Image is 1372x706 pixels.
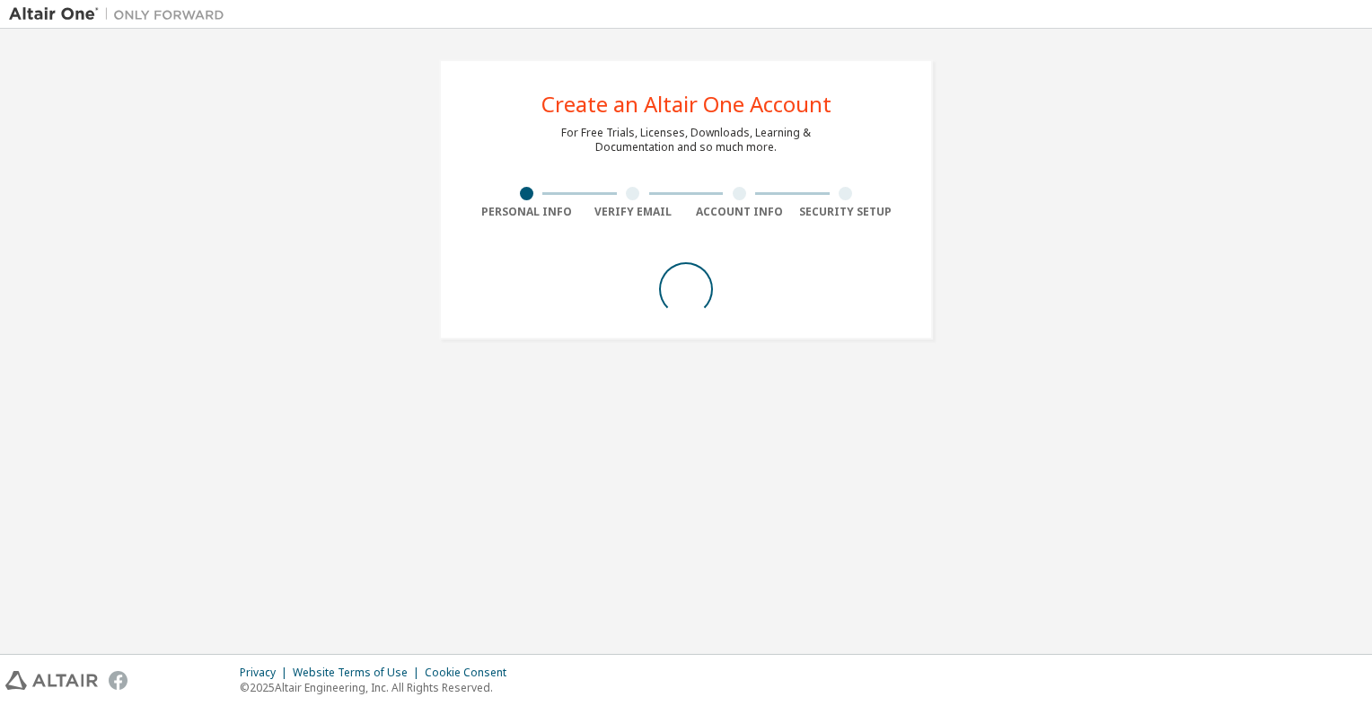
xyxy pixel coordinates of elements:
div: Create an Altair One Account [541,93,831,115]
div: Website Terms of Use [293,666,425,680]
div: Verify Email [580,205,687,219]
img: altair_logo.svg [5,671,98,690]
div: Personal Info [473,205,580,219]
div: Security Setup [793,205,900,219]
div: Cookie Consent [425,666,517,680]
div: For Free Trials, Licenses, Downloads, Learning & Documentation and so much more. [561,126,811,154]
p: © 2025 Altair Engineering, Inc. All Rights Reserved. [240,680,517,695]
img: Altair One [9,5,233,23]
div: Account Info [686,205,793,219]
img: facebook.svg [109,671,128,690]
div: Privacy [240,666,293,680]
